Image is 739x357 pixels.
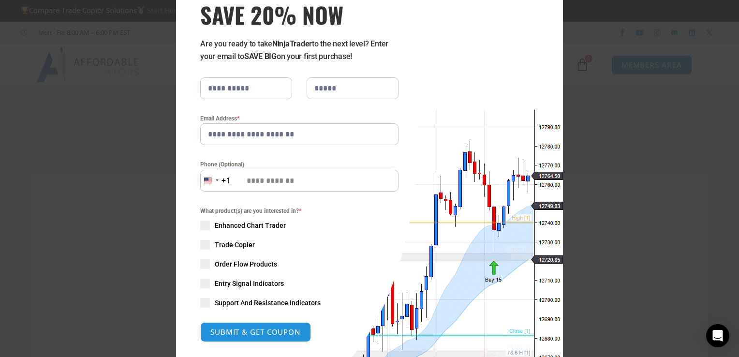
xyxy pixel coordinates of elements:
span: Enhanced Chart Trader [215,221,286,230]
strong: SAVE BIG [244,52,277,61]
span: Trade Copier [215,240,255,250]
span: Entry Signal Indicators [215,279,284,288]
label: Entry Signal Indicators [200,279,399,288]
div: +1 [222,175,231,187]
button: SUBMIT & GET COUPON [200,322,311,342]
button: Selected country [200,170,231,192]
label: Enhanced Chart Trader [200,221,399,230]
strong: NinjaTrader [272,39,312,48]
span: What product(s) are you interested in? [200,206,399,216]
label: Support And Resistance Indicators [200,298,399,308]
label: Order Flow Products [200,259,399,269]
label: Email Address [200,114,399,123]
span: Order Flow Products [215,259,277,269]
label: Phone (Optional) [200,160,399,169]
span: Support And Resistance Indicators [215,298,321,308]
span: SAVE 20% NOW [200,1,399,28]
div: Open Intercom Messenger [706,324,729,347]
p: Are you ready to take to the next level? Enter your email to on your first purchase! [200,38,399,63]
label: Trade Copier [200,240,399,250]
